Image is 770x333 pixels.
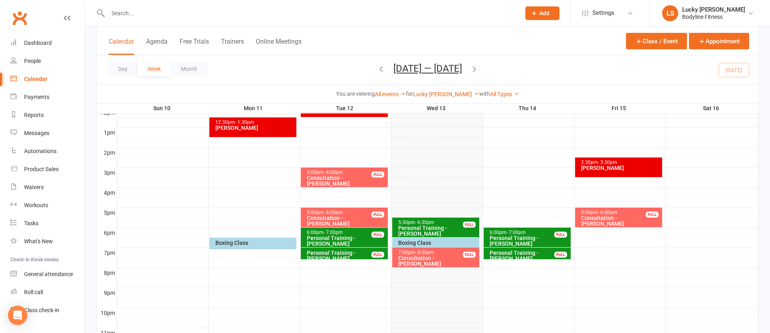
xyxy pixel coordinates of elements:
span: - 4:00pm [324,170,343,175]
a: Class kiosk mode [10,301,85,319]
div: Product Sales [24,166,59,172]
a: Workouts [10,196,85,214]
div: Bodyline Fitness [682,13,745,20]
div: Payments [24,94,49,100]
div: Waivers [24,184,44,190]
a: All events [375,91,406,97]
div: Consultation - [PERSON_NAME] [398,255,478,266]
div: Boxing Class [215,240,295,246]
th: 4pm [97,188,117,198]
div: Personal Training - [PERSON_NAME] [489,235,569,246]
div: 5:00pm [306,210,386,215]
div: FULL [646,212,659,218]
th: Wed 13 [391,103,482,113]
span: - 8:00pm [415,250,434,255]
a: Clubworx [10,8,30,28]
a: Waivers [10,178,85,196]
a: Roll call [10,283,85,301]
button: Trainers [221,38,244,55]
div: Open Intercom Messenger [8,306,27,325]
th: 3pm [97,168,117,178]
div: FULL [554,252,567,258]
div: FULL [371,232,384,238]
div: FULL [371,212,384,218]
span: - 7:00pm [324,230,343,235]
span: - 6:00pm [324,210,343,215]
div: Roll call [24,289,43,295]
button: [DATE] — [DATE] [393,63,462,74]
th: Tue 12 [300,103,391,113]
th: 9pm [97,288,117,298]
a: People [10,52,85,70]
div: Lucky [PERSON_NAME] [682,6,745,13]
div: General attendance [24,271,73,277]
span: - 6:30pm [415,220,434,225]
div: 6:00pm [306,230,386,235]
button: Agenda [146,38,168,55]
button: Class / Event [626,33,687,49]
a: Tasks [10,214,85,232]
button: Calendar [109,38,134,55]
th: 8pm [97,268,117,278]
div: LS [662,5,678,21]
div: 3:00pm [306,170,386,175]
a: Messages [10,124,85,142]
a: All Types [490,91,519,97]
span: Add [539,10,549,16]
div: FULL [371,252,384,258]
th: 6pm [97,228,117,238]
div: What's New [24,238,53,244]
button: Free Trials [180,38,209,55]
a: Payments [10,88,85,106]
div: FULL [463,222,476,228]
div: Personal Training - [PERSON_NAME] [398,225,478,236]
div: 7:00pm [398,250,478,255]
a: Lucky [PERSON_NAME] [413,91,479,97]
a: General attendance kiosk mode [10,265,85,283]
input: Search... [105,8,515,19]
div: Automations [24,148,57,154]
span: - 3:30pm [598,159,617,165]
div: [PERSON_NAME] [215,125,295,131]
strong: for [406,91,413,97]
a: Calendar [10,70,85,88]
div: People [24,58,41,64]
button: Online Meetings [256,38,302,55]
th: Thu 14 [482,103,574,113]
div: 6:00pm [489,230,569,235]
th: Fri 15 [574,103,665,113]
div: Reports [24,112,44,118]
div: 5:00pm [581,210,661,215]
div: Messages [24,130,49,136]
button: Week [138,62,171,76]
th: 2pm [97,147,117,157]
div: Personal Training - [PERSON_NAME] [306,235,386,246]
a: Product Sales [10,160,85,178]
div: Consultation - [PERSON_NAME] [581,215,661,226]
div: 12:30pm [215,120,295,125]
div: Calendar [24,76,47,82]
div: Consultation - [PERSON_NAME] [306,215,386,226]
div: [PERSON_NAME] [581,165,661,171]
div: Boxing Class [398,240,478,246]
div: Class check-in [24,307,59,313]
th: 5pm [97,208,117,218]
th: 1pm [97,127,117,137]
div: Dashboard [24,40,52,46]
div: FULL [554,232,567,238]
div: Personal Training - [PERSON_NAME] [306,250,386,261]
th: 7pm [97,248,117,258]
th: Mon 11 [208,103,300,113]
span: - 1:30pm [235,119,254,125]
a: Reports [10,106,85,124]
th: Sun 10 [117,103,208,113]
a: Dashboard [10,34,85,52]
strong: You are viewing [336,91,375,97]
span: - 7:00pm [507,230,526,235]
div: Workouts [24,202,48,208]
button: Appointment [689,33,749,49]
button: Day [108,62,138,76]
div: FULL [463,252,476,258]
span: - 6:00pm [598,210,617,215]
button: Month [171,62,207,76]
